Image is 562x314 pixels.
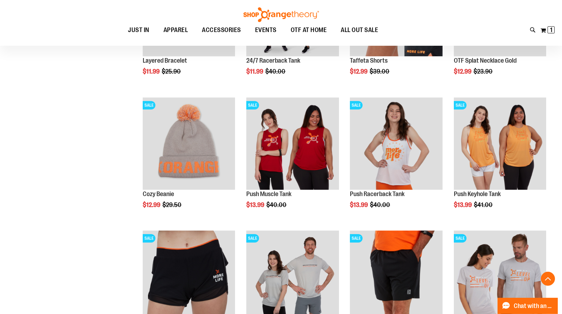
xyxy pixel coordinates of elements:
span: $13.99 [350,201,369,208]
span: SALE [143,101,155,109]
span: $11.99 [246,68,264,75]
span: $12.99 [454,68,473,75]
a: Main view of OTF Cozy Scarf GreySALE [143,98,235,191]
div: product [243,94,342,226]
span: $13.99 [246,201,265,208]
span: $13.99 [454,201,473,208]
span: $25.90 [162,68,182,75]
button: Chat with an Expert [498,298,558,314]
img: Main view of OTF Cozy Scarf Grey [143,98,235,190]
img: Product image for Push Muscle Tank [246,98,339,190]
span: 1 [550,26,552,33]
span: SALE [246,101,259,109]
button: Back To Top [541,272,555,286]
a: Product image for Push Racerback TankSALE [350,98,442,191]
span: SALE [350,101,363,109]
a: Product image for Push Muscle TankSALE [246,98,339,191]
span: $41.00 [474,201,494,208]
span: SALE [143,234,155,243]
span: $40.00 [266,201,288,208]
span: ALL OUT SALE [341,22,378,38]
span: Chat with an Expert [514,303,554,309]
div: product [450,94,550,226]
a: Push Muscle Tank [246,190,291,197]
span: ACCESSORIES [202,22,241,38]
img: Product image for Push Racerback Tank [350,98,442,190]
div: product [139,94,239,226]
span: SALE [454,101,467,109]
img: Shop Orangetheory [242,7,320,22]
a: Product image for Push Keyhole TankSALE [454,98,546,191]
span: $23.90 [474,68,494,75]
a: 24/7 Racerback Tank [246,57,300,64]
span: SALE [246,234,259,243]
span: JUST IN [128,22,149,38]
span: $12.99 [350,68,369,75]
a: Taffeta Shorts [350,57,388,64]
div: product [346,94,446,226]
a: Layered Bracelet [143,57,187,64]
span: OTF AT HOME [291,22,327,38]
span: APPAREL [163,22,188,38]
a: Push Racerback Tank [350,190,404,197]
img: Product image for Push Keyhole Tank [454,98,546,190]
span: $29.50 [162,201,183,208]
span: $11.99 [143,68,161,75]
a: Push Keyhole Tank [454,190,501,197]
span: $39.00 [370,68,390,75]
span: SALE [350,234,363,243]
a: OTF Splat Necklace Gold [454,57,517,64]
span: $12.99 [143,201,161,208]
span: SALE [454,234,467,243]
span: $40.00 [265,68,286,75]
a: Cozy Beanie [143,190,174,197]
span: EVENTS [255,22,277,38]
span: $40.00 [370,201,391,208]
